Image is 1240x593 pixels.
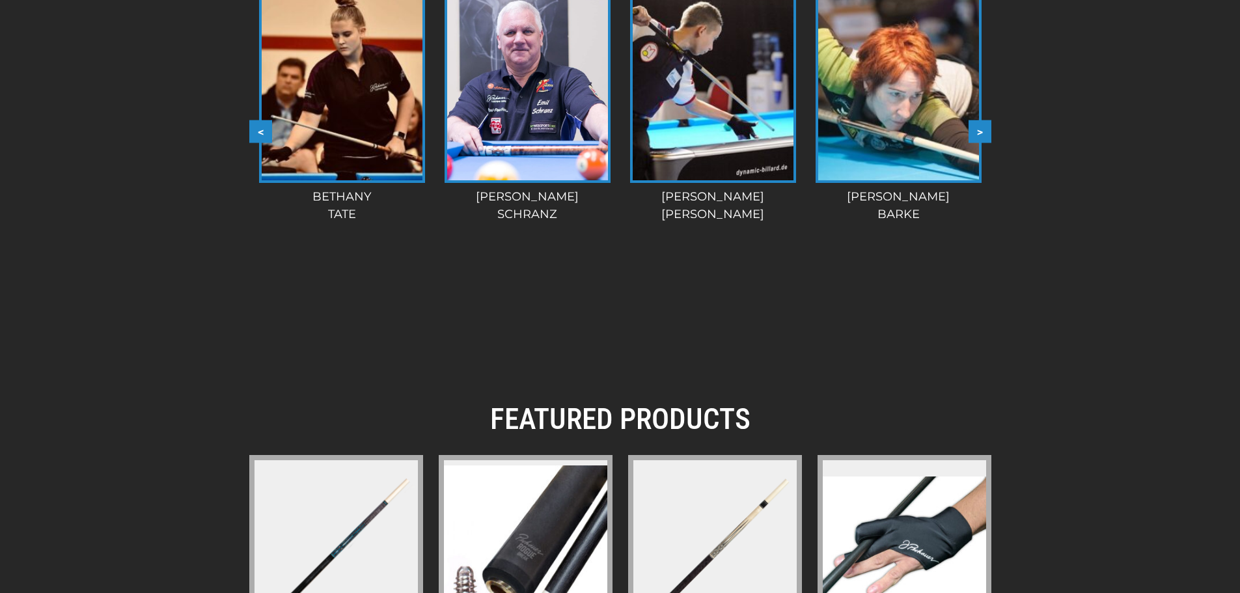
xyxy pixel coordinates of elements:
div: Carousel Navigation [249,120,991,143]
div: [PERSON_NAME] [PERSON_NAME] [626,188,801,223]
div: Bethany Tate [255,188,430,223]
h2: FEATURED PRODUCTS [249,402,991,437]
button: > [969,120,991,143]
button: < [249,120,272,143]
div: [PERSON_NAME] Schranz [440,188,615,223]
div: [PERSON_NAME] Barke [811,188,986,223]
